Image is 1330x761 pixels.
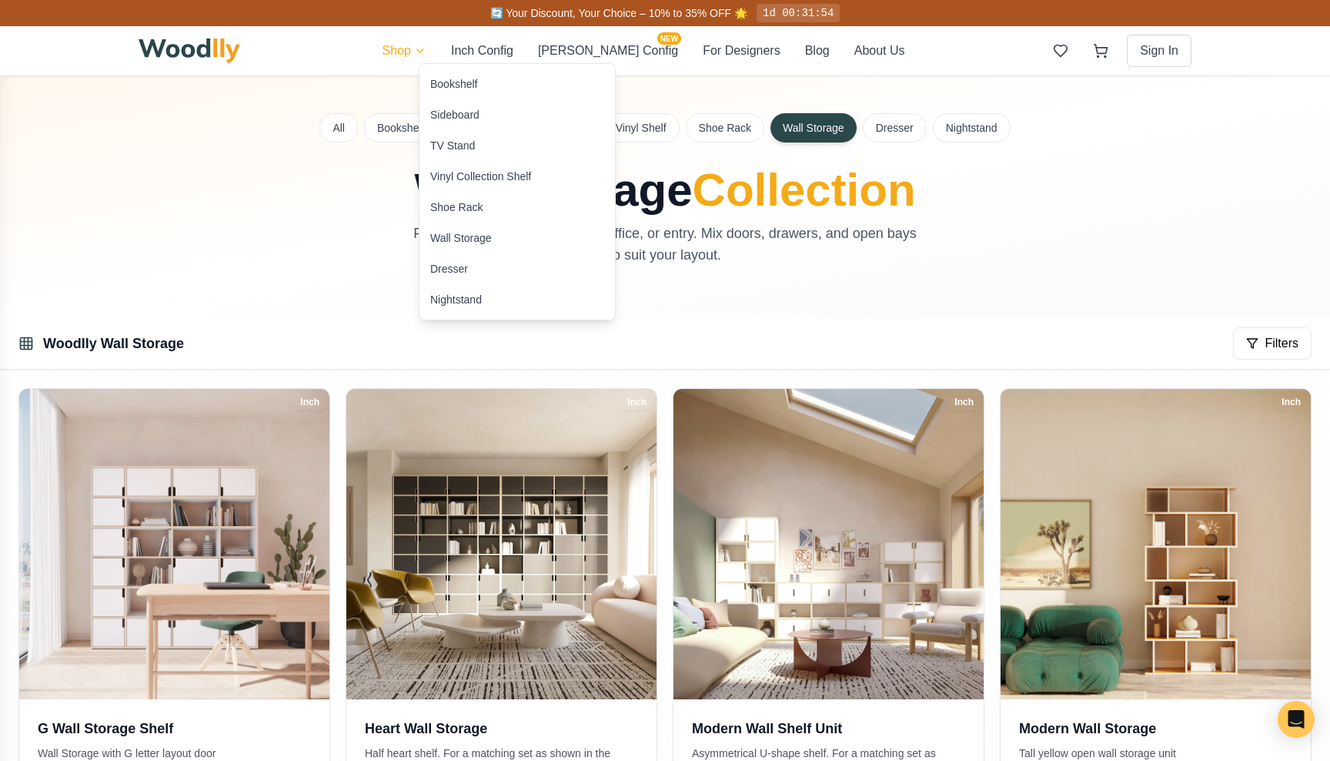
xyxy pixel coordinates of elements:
[430,76,477,92] div: Bookshelf
[430,261,468,277] div: Dresser
[430,107,480,122] div: Sideboard
[430,138,475,153] div: TV Stand
[430,230,492,246] div: Wall Storage
[419,63,616,320] div: Shop
[430,199,483,215] div: Shoe Rack
[430,169,531,184] div: Vinyl Collection Shelf
[430,292,482,307] div: Nightstand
